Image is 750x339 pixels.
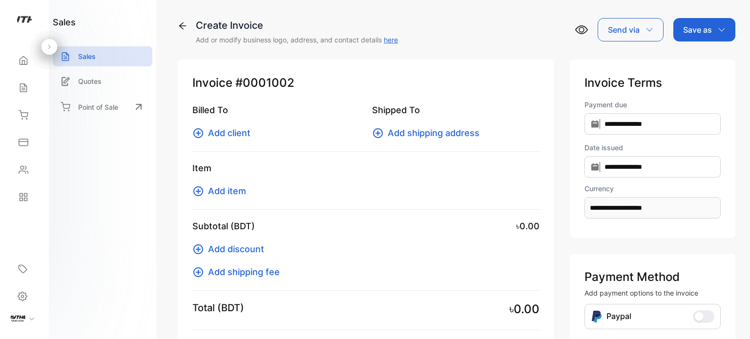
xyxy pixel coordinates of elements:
p: Paypal [606,310,631,323]
button: Add client [192,126,256,140]
span: #0001002 [235,74,294,92]
a: Sales [53,46,152,66]
p: Total (BDT) [192,300,244,315]
span: ৳0.00 [516,219,540,233]
a: Point of Sale [53,96,152,118]
button: Send via [598,18,664,41]
span: Add discount [208,242,264,256]
p: Add or modify business logo, address, and contact details [196,35,398,45]
p: Shipped To [372,103,540,117]
p: Save as [683,24,712,36]
span: Add client [208,126,250,140]
label: Payment due [584,100,721,110]
p: Sales [78,51,96,61]
img: logo [17,13,32,27]
button: Add shipping fee [192,265,286,279]
p: Item [192,161,540,175]
iframe: LiveChat chat widget [709,298,750,339]
p: Billed To [192,103,360,117]
label: Date issued [584,142,721,153]
img: Icon [591,310,603,323]
img: profile [11,310,25,325]
p: Payment Method [584,268,721,286]
p: Quotes [78,76,102,86]
span: Add shipping address [388,126,479,140]
button: Save as [673,18,735,41]
p: Point of Sale [78,102,118,112]
a: here [384,36,398,44]
button: Add item [192,184,252,198]
p: Add payment options to the invoice [584,288,721,298]
a: Quotes [53,71,152,91]
p: Send via [608,24,640,36]
h1: sales [53,16,76,29]
label: Currency [584,183,721,194]
p: Invoice [192,74,540,92]
button: Add shipping address [372,126,485,140]
button: Add discount [192,242,270,256]
span: ৳0.00 [509,300,540,318]
span: Add shipping fee [208,265,280,279]
p: Subtotal (BDT) [192,219,255,233]
p: Invoice Terms [584,74,721,92]
span: Add item [208,184,246,198]
div: Create Invoice [196,18,398,33]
